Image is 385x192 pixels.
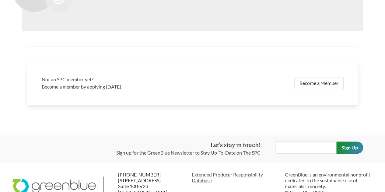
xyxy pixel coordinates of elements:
a: Extended Producer ResponsibilityDatabase [192,172,280,183]
input: Sign Up [336,141,363,154]
strong: Let's stay in touch! [210,141,261,149]
h3: Not an SPC member yet? [42,76,189,83]
a: Become a Member [294,77,344,89]
p: Sign up for the GreenBlue Newsletter to Stay Up-To-Date on The SPC [116,149,261,156]
p: Become a member by applying [DATE]! [42,83,189,90]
